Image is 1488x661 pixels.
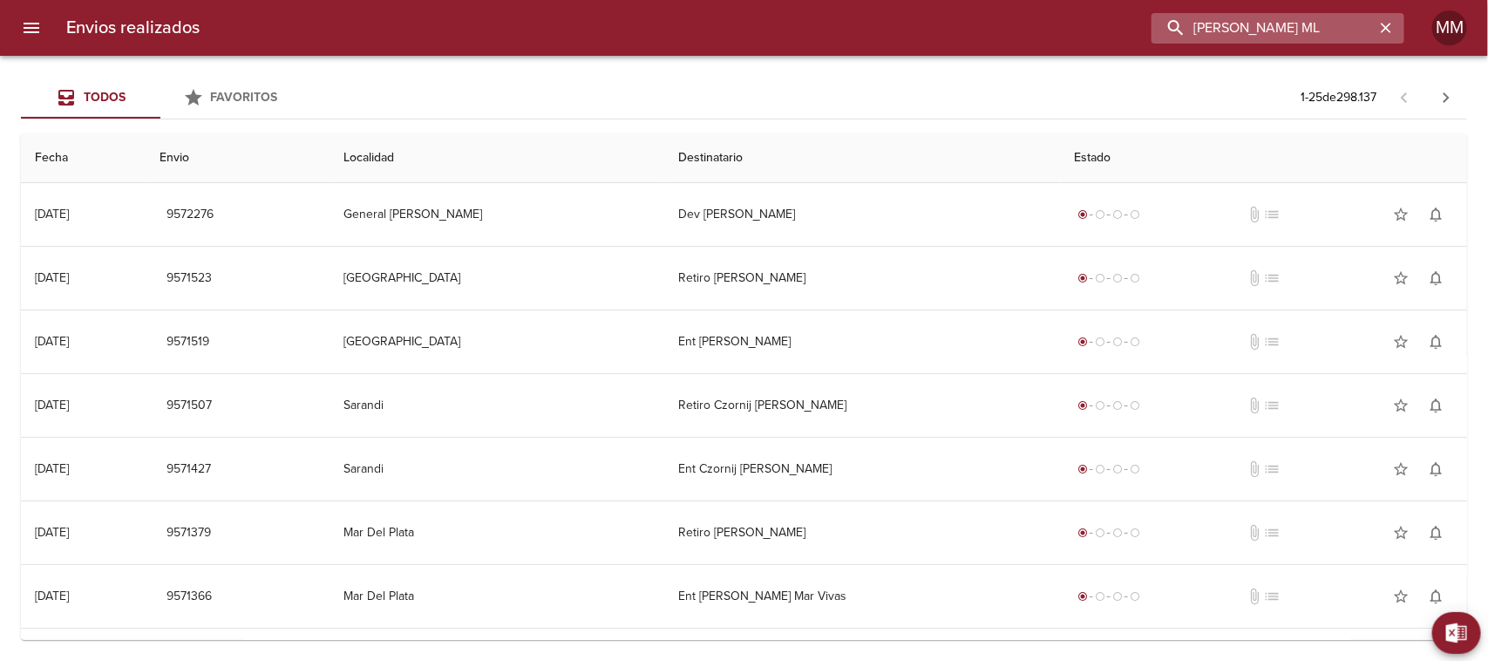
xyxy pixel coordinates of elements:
h6: Envios realizados [66,14,200,42]
span: radio_button_unchecked [1112,464,1123,474]
th: Localidad [330,133,664,183]
span: radio_button_unchecked [1095,209,1105,220]
span: radio_button_unchecked [1095,591,1105,602]
span: No tiene pedido asociado [1264,333,1281,351]
div: Generado [1074,206,1144,223]
td: General [PERSON_NAME] [330,183,664,246]
td: Retiro Czornij [PERSON_NAME] [664,374,1060,437]
span: radio_button_checked [1077,528,1088,538]
div: Generado [1074,333,1144,351]
div: [DATE] [35,207,69,221]
div: Tabs Envios [21,77,300,119]
button: Activar notificaciones [1418,324,1453,359]
span: No tiene documentos adjuntos [1247,206,1264,223]
td: Ent [PERSON_NAME] Mar Vivas [664,565,1060,628]
td: Ent [PERSON_NAME] [664,310,1060,373]
span: radio_button_unchecked [1130,209,1140,220]
span: notifications_none [1427,269,1444,287]
button: Activar notificaciones [1418,388,1453,423]
td: Ent Czornij [PERSON_NAME] [664,438,1060,501]
div: [DATE] [35,398,69,412]
span: notifications_none [1427,460,1444,478]
span: radio_button_unchecked [1112,337,1123,347]
span: Todos [84,90,126,105]
button: Agregar a favoritos [1383,324,1418,359]
span: radio_button_unchecked [1130,591,1140,602]
span: 9571366 [166,586,212,608]
p: 1 - 25 de 298.137 [1301,89,1376,106]
button: Agregar a favoritos [1383,515,1418,550]
span: notifications_none [1427,397,1444,414]
span: No tiene documentos adjuntos [1247,524,1264,542]
span: 9571507 [166,395,212,417]
button: 9571507 [160,390,219,422]
span: Pagina anterior [1383,88,1425,106]
span: radio_button_checked [1077,464,1088,474]
button: Activar notificaciones [1418,579,1453,614]
div: [DATE] [35,525,69,540]
button: Activar notificaciones [1418,197,1453,232]
button: 9571523 [160,262,219,295]
span: star_border [1392,269,1410,287]
span: 9571519 [166,331,209,353]
span: star_border [1392,333,1410,351]
span: Pagina siguiente [1425,77,1467,119]
span: notifications_none [1427,524,1444,542]
th: Fecha [21,133,146,183]
span: radio_button_unchecked [1112,273,1123,283]
div: Generado [1074,524,1144,542]
div: MM [1432,10,1467,45]
td: Retiro [PERSON_NAME] [664,247,1060,310]
button: Agregar a favoritos [1383,197,1418,232]
span: No tiene documentos adjuntos [1247,460,1264,478]
button: Agregar a favoritos [1383,388,1418,423]
div: [DATE] [35,461,69,476]
span: radio_button_unchecked [1095,337,1105,347]
td: Retiro [PERSON_NAME] [664,501,1060,564]
span: radio_button_unchecked [1095,464,1105,474]
span: No tiene pedido asociado [1264,460,1281,478]
span: star_border [1392,206,1410,223]
div: Generado [1074,269,1144,287]
td: Mar Del Plata [330,501,664,564]
th: Estado [1060,133,1467,183]
span: radio_button_unchecked [1112,400,1123,411]
span: 9572276 [166,204,214,226]
td: Dev [PERSON_NAME] [664,183,1060,246]
th: Envio [146,133,330,183]
span: radio_button_unchecked [1130,400,1140,411]
span: star_border [1392,460,1410,478]
div: Abrir información de usuario [1432,10,1467,45]
span: 9571427 [166,459,211,480]
span: radio_button_checked [1077,337,1088,347]
td: [GEOGRAPHIC_DATA] [330,310,664,373]
span: radio_button_unchecked [1112,528,1123,538]
td: Sarandi [330,438,664,501]
div: [DATE] [35,270,69,285]
button: Agregar a favoritos [1383,579,1418,614]
button: Agregar a favoritos [1383,261,1418,296]
button: 9571427 [160,453,218,486]
button: 9571366 [160,581,219,613]
span: radio_button_unchecked [1130,528,1140,538]
span: star_border [1392,524,1410,542]
div: [DATE] [35,334,69,349]
span: radio_button_unchecked [1095,400,1105,411]
span: notifications_none [1427,206,1444,223]
td: [GEOGRAPHIC_DATA] [330,247,664,310]
span: No tiene documentos adjuntos [1247,588,1264,605]
th: Destinatario [664,133,1060,183]
button: Activar notificaciones [1418,515,1453,550]
div: Generado [1074,588,1144,605]
span: No tiene documentos adjuntos [1247,269,1264,287]
span: Favoritos [211,90,278,105]
button: 9571519 [160,326,216,358]
span: No tiene pedido asociado [1264,206,1281,223]
span: radio_button_unchecked [1112,209,1123,220]
span: radio_button_unchecked [1130,273,1140,283]
span: No tiene documentos adjuntos [1247,397,1264,414]
button: Activar notificaciones [1418,261,1453,296]
span: notifications_none [1427,588,1444,605]
button: Activar notificaciones [1418,452,1453,487]
span: No tiene pedido asociado [1264,269,1281,287]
